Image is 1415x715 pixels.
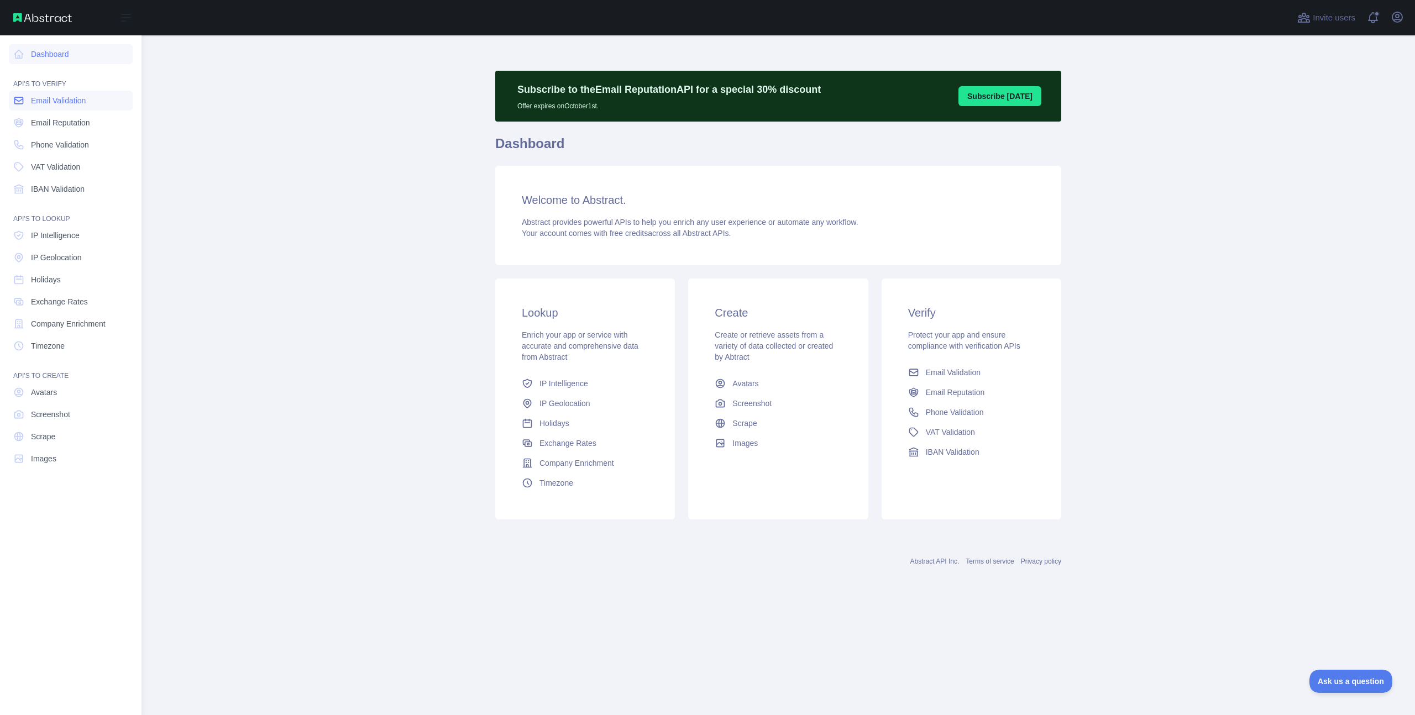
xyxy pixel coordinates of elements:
a: Holidays [9,270,133,290]
span: Abstract provides powerful APIs to help you enrich any user experience or automate any workflow. [522,218,858,227]
span: Company Enrichment [31,318,106,329]
a: IBAN Validation [9,179,133,199]
div: API'S TO CREATE [9,358,133,380]
span: Invite users [1313,12,1355,24]
span: Company Enrichment [539,458,614,469]
h3: Lookup [522,305,648,320]
a: Email Reputation [9,113,133,133]
span: Timezone [539,477,573,488]
span: Exchange Rates [31,296,88,307]
button: Subscribe [DATE] [958,86,1041,106]
a: Avatars [9,382,133,402]
span: IP Geolocation [31,252,82,263]
span: free credits [610,229,648,238]
a: Phone Validation [904,402,1039,422]
a: Terms of service [966,558,1014,565]
span: IP Intelligence [31,230,80,241]
span: Your account comes with across all Abstract APIs. [522,229,731,238]
a: Timezone [517,473,653,493]
span: Phone Validation [31,139,89,150]
span: Timezone [31,340,65,351]
span: Avatars [31,387,57,398]
span: Email Validation [31,95,86,106]
a: Email Validation [904,362,1039,382]
span: Holidays [31,274,61,285]
a: Avatars [710,374,846,393]
img: Abstract API [13,13,72,22]
span: Email Reputation [31,117,90,128]
span: Holidays [539,418,569,429]
a: VAT Validation [9,157,133,177]
a: Email Validation [9,91,133,111]
div: API'S TO LOOKUP [9,201,133,223]
p: Offer expires on October 1st. [517,97,821,111]
a: IP Geolocation [517,393,653,413]
button: Invite users [1295,9,1358,27]
h3: Verify [908,305,1035,320]
span: Exchange Rates [539,438,596,449]
a: Exchange Rates [517,433,653,453]
iframe: Toggle Customer Support [1309,670,1393,693]
span: IP Intelligence [539,378,588,389]
span: Screenshot [732,398,772,409]
a: Abstract API Inc. [910,558,960,565]
span: IP Geolocation [539,398,590,409]
a: Exchange Rates [9,292,133,312]
span: Email Validation [926,367,981,378]
span: Enrich your app or service with accurate and comprehensive data from Abstract [522,330,638,361]
a: Company Enrichment [9,314,133,334]
a: IP Intelligence [9,225,133,245]
a: IBAN Validation [904,442,1039,462]
a: Screenshot [9,404,133,424]
a: Scrape [9,427,133,446]
h3: Welcome to Abstract. [522,192,1035,208]
span: VAT Validation [926,427,975,438]
span: Images [732,438,758,449]
span: Protect your app and ensure compliance with verification APIs [908,330,1020,350]
a: Timezone [9,336,133,356]
a: Images [710,433,846,453]
p: Subscribe to the Email Reputation API for a special 30 % discount [517,82,821,97]
a: Company Enrichment [517,453,653,473]
span: Screenshot [31,409,70,420]
a: VAT Validation [904,422,1039,442]
a: Holidays [517,413,653,433]
span: Phone Validation [926,407,984,418]
h3: Create [715,305,841,320]
a: Privacy policy [1021,558,1061,565]
a: Dashboard [9,44,133,64]
a: Email Reputation [904,382,1039,402]
span: Email Reputation [926,387,985,398]
a: Scrape [710,413,846,433]
a: Screenshot [710,393,846,413]
span: Scrape [31,431,55,442]
span: Images [31,453,56,464]
h1: Dashboard [495,135,1061,161]
span: Scrape [732,418,757,429]
a: IP Intelligence [517,374,653,393]
span: VAT Validation [31,161,80,172]
span: Avatars [732,378,758,389]
a: Images [9,449,133,469]
span: IBAN Validation [31,183,85,194]
span: Create or retrieve assets from a variety of data collected or created by Abtract [715,330,833,361]
div: API'S TO VERIFY [9,66,133,88]
span: IBAN Validation [926,446,979,458]
a: Phone Validation [9,135,133,155]
a: IP Geolocation [9,248,133,267]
